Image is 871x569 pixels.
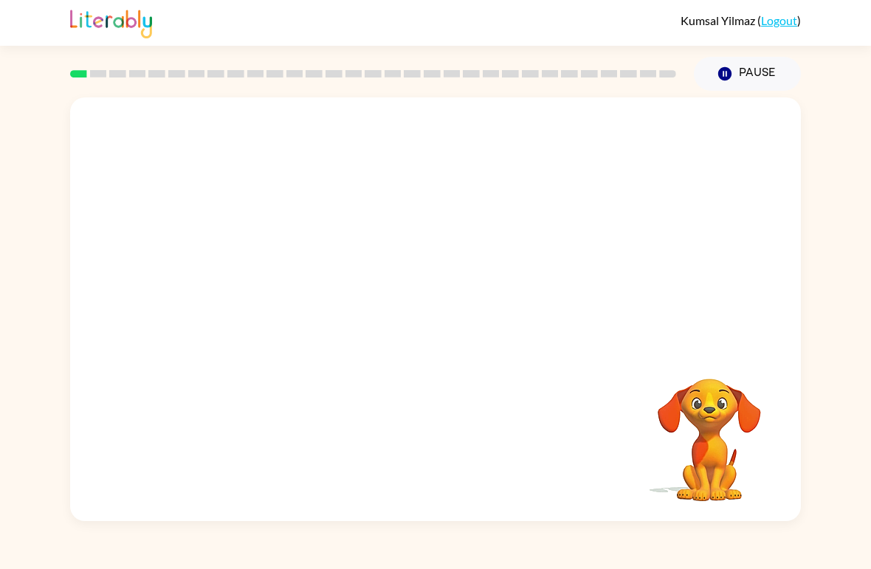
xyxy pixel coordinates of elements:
[694,57,801,91] button: Pause
[636,356,783,503] video: Your browser must support playing .mp4 files to use Literably. Please try using another browser.
[761,13,797,27] a: Logout
[681,13,801,27] div: ( )
[681,13,757,27] span: Kumsal Yilmaz
[70,6,152,38] img: Literably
